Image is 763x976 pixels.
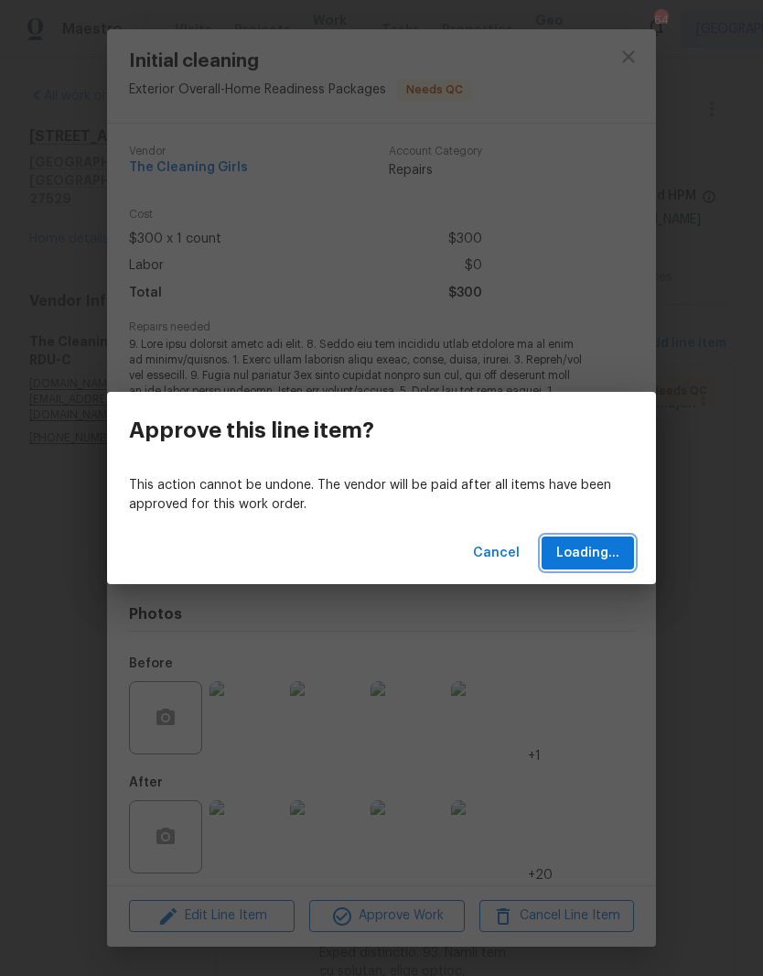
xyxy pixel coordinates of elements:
button: Cancel [466,537,527,570]
span: Cancel [473,542,520,565]
h3: Approve this line item? [129,418,374,443]
p: This action cannot be undone. The vendor will be paid after all items have been approved for this... [129,476,634,515]
span: Loading... [556,542,619,565]
button: Loading... [542,537,634,570]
